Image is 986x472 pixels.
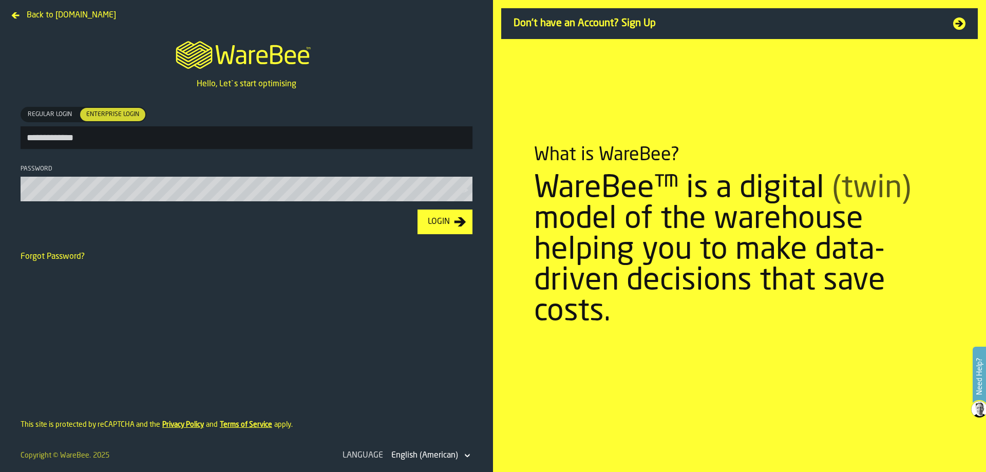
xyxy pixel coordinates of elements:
[514,16,941,31] span: Don't have an Account? Sign Up
[21,177,472,201] input: button-toolbar-Password
[220,421,272,428] a: Terms of Service
[162,421,204,428] a: Privacy Policy
[974,348,985,405] label: Need Help?
[391,449,458,462] div: DropdownMenuValue-en-US
[80,108,145,121] div: thumb
[93,452,109,459] span: 2025
[501,8,978,39] a: Don't have an Account? Sign Up
[21,107,472,149] label: button-toolbar-[object Object]
[424,216,454,228] div: Login
[21,253,85,261] a: Forgot Password?
[340,447,472,464] div: LanguageDropdownMenuValue-en-US
[534,145,679,165] div: What is WareBee?
[418,210,472,234] button: button-Login
[21,126,472,149] input: button-toolbar-[object Object]
[534,174,945,328] div: WareBee™ is a digital model of the warehouse helping you to make data-driven decisions that save ...
[197,78,296,90] p: Hello, Let`s start optimising
[27,9,116,22] span: Back to [DOMAIN_NAME]
[8,8,120,16] a: Back to [DOMAIN_NAME]
[24,110,76,119] span: Regular Login
[832,174,911,204] span: (twin)
[458,185,470,195] button: button-toolbar-Password
[21,165,472,173] div: Password
[60,452,91,459] a: WareBee.
[21,452,58,459] span: Copyright ©
[21,165,472,201] label: button-toolbar-Password
[82,110,143,119] span: Enterprise Login
[166,29,326,78] a: logo-header
[22,108,78,121] div: thumb
[340,449,385,462] div: Language
[79,107,146,122] label: button-switch-multi-Enterprise Login
[21,107,79,122] label: button-switch-multi-Regular Login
